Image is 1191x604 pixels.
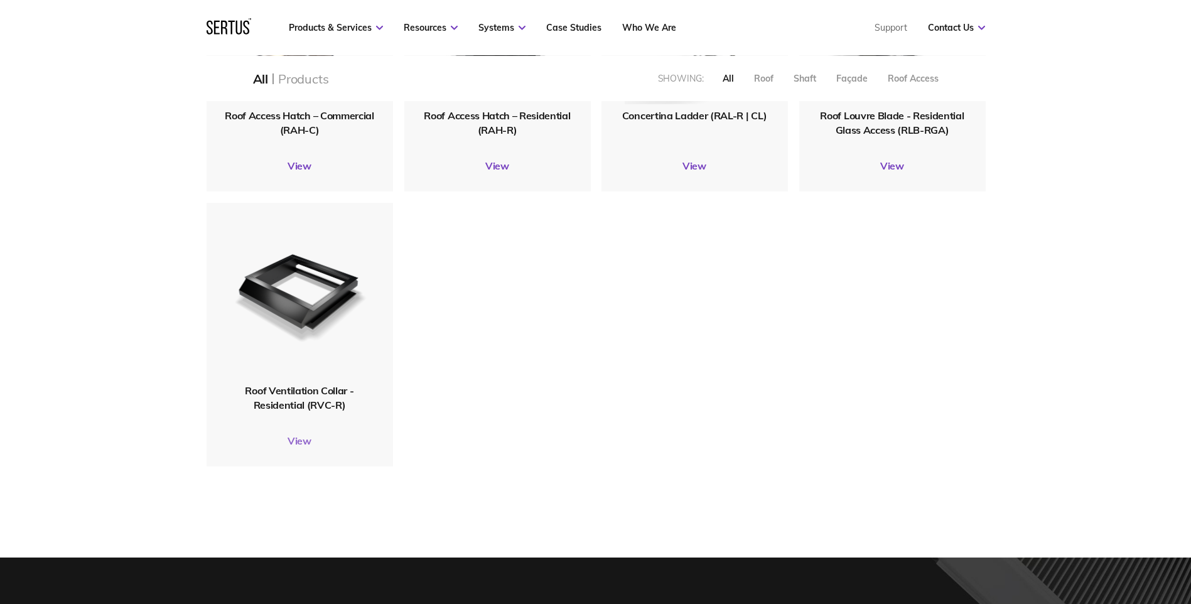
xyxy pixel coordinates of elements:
div: Roof [754,73,773,84]
iframe: Chat Widget [965,458,1191,604]
a: View [207,159,393,172]
a: View [404,159,591,172]
a: View [207,434,393,447]
div: Façade [836,73,868,84]
span: Roof Access Hatch – Commercial (RAH-C) [225,109,374,136]
a: Case Studies [546,22,601,33]
a: Support [875,22,907,33]
div: All [253,71,268,87]
span: Roof Louvre Blade - Residential Glass Access (RLB-RGA) [820,109,964,136]
span: Concertina Ladder (RAL-R | CL) [622,109,767,122]
span: Roof Ventilation Collar - Residential (RVC-R) [245,384,353,411]
a: Products & Services [289,22,383,33]
a: Systems [478,22,525,33]
div: Products [278,71,328,87]
a: Who We Are [622,22,676,33]
div: Shaft [794,73,816,84]
span: Roof Access Hatch – Residential (RAH-R) [424,109,570,136]
a: Resources [404,22,458,33]
div: Roof Access [888,73,939,84]
a: View [601,159,788,172]
div: Showing: [658,73,704,84]
a: View [799,159,986,172]
div: All [723,73,734,84]
a: Contact Us [928,22,985,33]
